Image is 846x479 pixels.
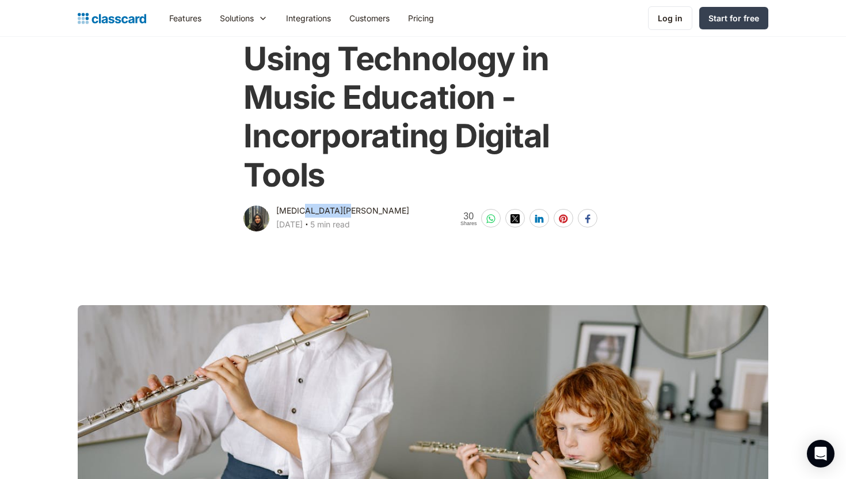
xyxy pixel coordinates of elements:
a: Pricing [399,5,443,31]
a: Features [160,5,211,31]
div: Log in [658,12,683,24]
span: Shares [460,221,477,226]
a: Log in [648,6,692,30]
h1: Using Technology in Music Education - Incorporating Digital Tools [243,40,602,195]
a: Integrations [277,5,340,31]
div: [MEDICAL_DATA][PERSON_NAME] [276,204,409,218]
div: 5 min read [310,218,350,231]
a: Start for free [699,7,768,29]
span: 30 [460,211,477,221]
div: Open Intercom Messenger [807,440,834,467]
div: [DATE] [276,218,303,231]
div: Solutions [211,5,277,31]
img: pinterest-white sharing button [559,214,568,223]
img: twitter-white sharing button [510,214,520,223]
img: linkedin-white sharing button [535,214,544,223]
img: facebook-white sharing button [583,214,592,223]
a: Customers [340,5,399,31]
div: Start for free [708,12,759,24]
img: whatsapp-white sharing button [486,214,496,223]
div: ‧ [303,218,310,234]
div: Solutions [220,12,254,24]
a: home [78,10,146,26]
